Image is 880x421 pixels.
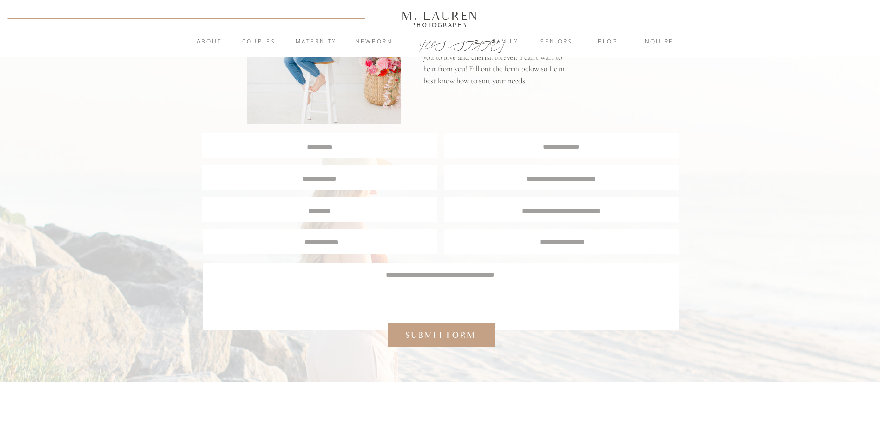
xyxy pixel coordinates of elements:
[401,329,480,341] a: Submit form
[532,37,582,47] a: Seniors
[423,16,575,94] p: I'm so excited that you are considering to trust me with capturing your precious memories! I prom...
[349,37,399,47] a: Newborn
[398,23,483,27] a: Photography
[291,37,341,47] a: Maternity
[480,37,530,47] a: Family
[583,37,633,47] a: blog
[234,37,284,47] a: Couples
[374,11,506,21] a: M. Lauren
[633,37,683,47] a: inquire
[192,37,227,47] a: About
[419,38,461,49] a: [US_STATE]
